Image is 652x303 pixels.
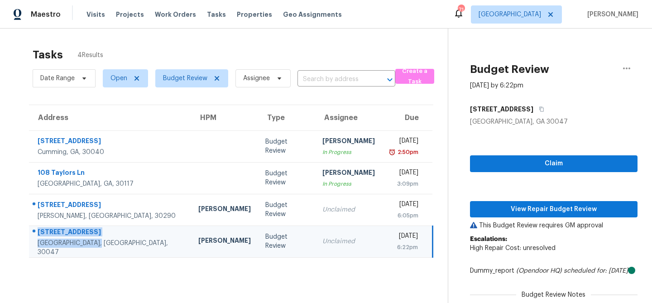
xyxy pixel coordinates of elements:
div: In Progress [322,148,375,157]
div: 108 Taylors Ln [38,168,184,179]
th: Assignee [315,105,382,130]
div: [PERSON_NAME] [198,204,251,216]
th: Due [382,105,433,130]
span: Tasks [207,11,226,18]
div: Cumming, GA, 30040 [38,148,184,157]
i: scheduled for: [DATE] [564,268,628,274]
div: [STREET_ADDRESS] [38,200,184,212]
span: [GEOGRAPHIC_DATA] [479,10,541,19]
div: Budget Review [265,169,308,187]
th: Address [29,105,191,130]
button: Copy Address [533,101,546,117]
div: [PERSON_NAME] [322,136,375,148]
span: Open [110,74,127,83]
div: In Progress [322,179,375,188]
div: Budget Review [265,232,308,250]
div: [GEOGRAPHIC_DATA], GA 30047 [470,117,638,126]
button: Claim [470,155,638,172]
div: [GEOGRAPHIC_DATA], GA, 30117 [38,179,184,188]
div: [STREET_ADDRESS] [38,227,184,239]
h5: [STREET_ADDRESS] [470,105,533,114]
span: [PERSON_NAME] [584,10,638,19]
span: Create a Task [400,66,430,87]
span: Projects [116,10,144,19]
span: High Repair Cost: unresolved [470,245,556,251]
div: 71 [458,5,464,14]
input: Search by address [297,72,370,87]
th: HPM [191,105,258,130]
span: Budget Review Notes [516,290,591,299]
div: 2:50pm [396,148,418,157]
span: Visits [86,10,105,19]
img: Overdue Alarm Icon [388,148,396,157]
b: Escalations: [470,236,507,242]
div: [DATE] [389,200,419,211]
button: Open [384,73,396,86]
span: Properties [237,10,272,19]
span: Claim [477,158,630,169]
i: (Opendoor HQ) [516,268,562,274]
div: 6:22pm [389,243,418,252]
div: Unclaimed [322,205,375,214]
span: Maestro [31,10,61,19]
div: Dummy_report [470,266,638,275]
button: Create a Task [395,69,434,84]
p: This Budget Review requires GM approval [470,221,638,230]
div: [DATE] by 6:22pm [470,81,523,90]
div: [DATE] [389,136,419,148]
div: 3:09pm [389,179,419,188]
span: 4 Results [77,51,103,60]
th: Type [258,105,315,130]
div: Unclaimed [322,237,375,246]
span: Date Range [40,74,75,83]
div: Budget Review [265,137,308,155]
h2: Budget Review [470,65,549,74]
div: [GEOGRAPHIC_DATA], [GEOGRAPHIC_DATA], 30047 [38,239,184,257]
span: Geo Assignments [283,10,342,19]
span: Assignee [243,74,270,83]
div: [PERSON_NAME] [198,236,251,247]
div: [DATE] [389,231,418,243]
div: [STREET_ADDRESS] [38,136,184,148]
div: 6:05pm [389,211,419,220]
span: View Repair Budget Review [477,204,630,215]
div: [PERSON_NAME] [322,168,375,179]
h2: Tasks [33,50,63,59]
div: [PERSON_NAME], [GEOGRAPHIC_DATA], 30290 [38,212,184,221]
span: Budget Review [163,74,207,83]
div: [DATE] [389,168,419,179]
span: Work Orders [155,10,196,19]
button: View Repair Budget Review [470,201,638,218]
div: Budget Review [265,201,308,219]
